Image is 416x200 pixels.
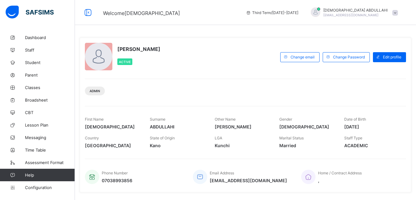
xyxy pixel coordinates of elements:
span: Home / Contract Address [318,171,362,175]
span: Assessment Format [25,160,75,165]
span: [EMAIL_ADDRESS][DOMAIN_NAME] [210,178,287,183]
span: Dashboard [25,35,75,40]
span: First Name [85,117,104,122]
span: Lesson Plan [25,122,75,127]
span: Staff [25,47,75,52]
span: [EMAIL_ADDRESS][DOMAIN_NAME] [323,13,379,17]
span: Change email [291,55,315,59]
span: Active [119,60,131,64]
span: Configuration [25,185,75,190]
span: Gender [279,117,292,122]
span: Staff Type [344,136,362,140]
span: Edit profile [383,55,401,59]
span: Email Address [210,171,234,175]
span: CBT [25,110,75,115]
span: , [318,178,362,183]
span: Date of Birth [344,117,366,122]
div: MUHAMMADABDULLAHI [305,7,401,18]
span: 07038993856 [102,178,132,183]
span: Kano [150,143,205,148]
span: ABDULLAHI [150,124,205,129]
span: Change Password [333,55,365,59]
span: Other Name [215,117,236,122]
span: Admin [90,89,100,93]
span: Welcome [DEMOGRAPHIC_DATA] [103,10,180,16]
span: Classes [25,85,75,90]
span: Help [25,172,75,177]
span: [GEOGRAPHIC_DATA] [85,143,140,148]
span: [PERSON_NAME] [117,46,160,52]
span: session/term information [246,10,298,15]
span: Student [25,60,75,65]
span: [PERSON_NAME] [215,124,270,129]
span: Phone Number [102,171,128,175]
span: State of Origin [150,136,175,140]
span: Kunchi [215,143,270,148]
span: Parent [25,72,75,77]
span: LGA [215,136,222,140]
span: Time Table [25,147,75,152]
span: [DEMOGRAPHIC_DATA] [279,124,335,129]
span: [DEMOGRAPHIC_DATA] [85,124,140,129]
span: Surname [150,117,165,122]
img: safsims [6,6,54,19]
span: Broadsheet [25,97,75,102]
span: [DEMOGRAPHIC_DATA] ABDULLAHI [323,8,388,12]
span: [DATE] [344,124,400,129]
span: Country [85,136,99,140]
span: Marital Status [279,136,304,140]
span: ACADEMIC [344,143,400,148]
span: Messaging [25,135,75,140]
span: Married [279,143,335,148]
